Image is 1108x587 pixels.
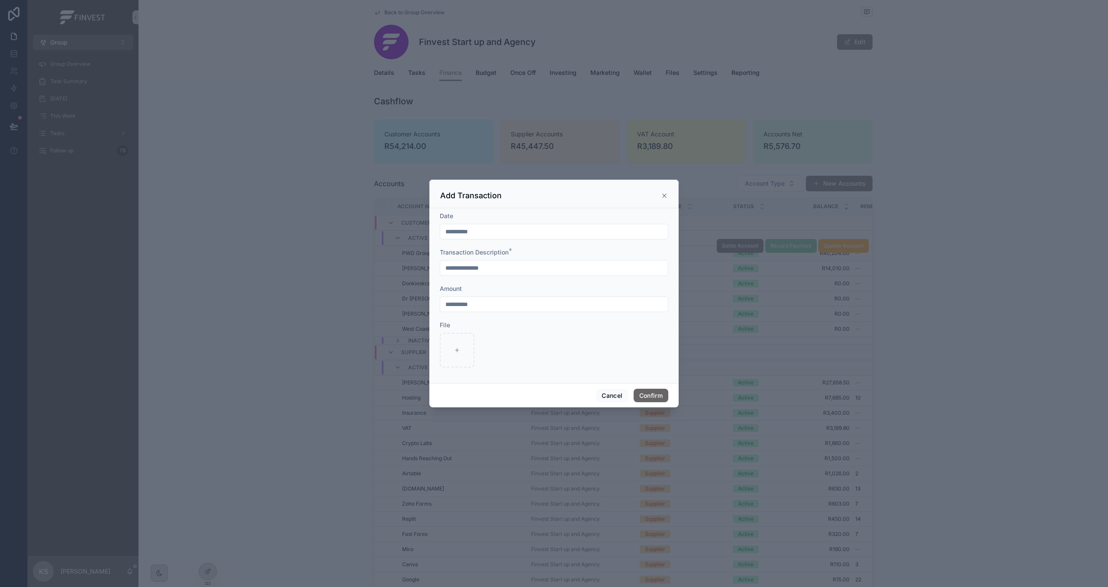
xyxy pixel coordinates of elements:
[440,190,502,201] h3: Add Transaction
[440,248,509,256] span: Transaction Description
[440,321,450,329] span: File
[634,389,668,403] button: Confirm
[440,212,453,219] span: Date
[596,389,628,403] button: Cancel
[440,285,462,292] span: Amount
